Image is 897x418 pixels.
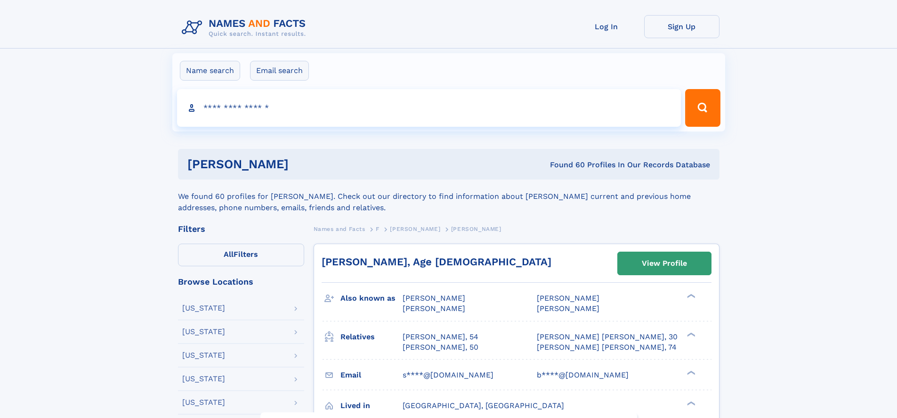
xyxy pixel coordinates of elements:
label: Email search [250,61,309,81]
a: [PERSON_NAME] [390,223,440,235]
span: F [376,226,380,232]
span: [PERSON_NAME] [537,304,599,313]
a: Sign Up [644,15,719,38]
div: ❯ [685,293,696,299]
div: [US_STATE] [182,328,225,336]
label: Name search [180,61,240,81]
a: [PERSON_NAME] [PERSON_NAME], 30 [537,332,678,342]
button: Search Button [685,89,720,127]
h1: [PERSON_NAME] [187,158,420,170]
label: Filters [178,244,304,266]
div: [US_STATE] [182,375,225,383]
a: Names and Facts [314,223,365,235]
span: [PERSON_NAME] [403,294,465,303]
span: All [224,250,234,259]
div: ❯ [685,369,696,376]
a: [PERSON_NAME], 54 [403,332,478,342]
img: Logo Names and Facts [178,15,314,41]
a: [PERSON_NAME], 50 [403,342,478,352]
div: Filters [178,225,304,233]
a: View Profile [618,252,711,275]
div: View Profile [642,253,687,274]
span: [PERSON_NAME] [403,304,465,313]
h3: Email [340,367,403,383]
div: [US_STATE] [182,304,225,312]
span: [GEOGRAPHIC_DATA], [GEOGRAPHIC_DATA] [403,401,564,410]
input: search input [177,89,681,127]
span: [PERSON_NAME] [451,226,501,232]
div: Browse Locations [178,278,304,286]
a: [PERSON_NAME] [PERSON_NAME], 74 [537,342,677,352]
div: ❯ [685,400,696,406]
h3: Lived in [340,398,403,414]
div: [US_STATE] [182,352,225,359]
a: Log In [569,15,644,38]
span: [PERSON_NAME] [537,294,599,303]
div: We found 60 profiles for [PERSON_NAME]. Check out our directory to find information about [PERSON... [178,180,719,213]
h3: Also known as [340,290,403,306]
h3: Relatives [340,329,403,345]
a: F [376,223,380,235]
div: Found 60 Profiles In Our Records Database [419,160,710,170]
a: [PERSON_NAME], Age [DEMOGRAPHIC_DATA] [322,256,551,268]
span: [PERSON_NAME] [390,226,440,232]
div: ❯ [685,331,696,337]
div: [US_STATE] [182,399,225,406]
